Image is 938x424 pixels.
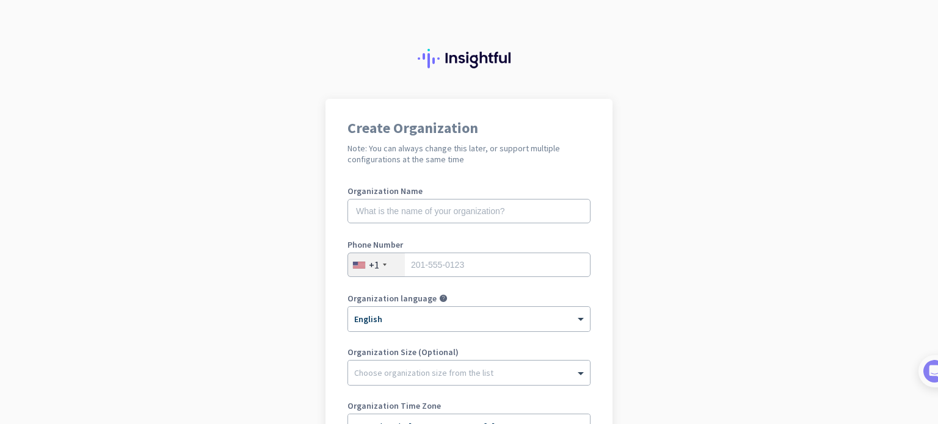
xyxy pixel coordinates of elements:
[347,253,591,277] input: 201-555-0123
[347,199,591,223] input: What is the name of your organization?
[347,294,437,303] label: Organization language
[439,294,448,303] i: help
[347,121,591,135] h1: Create Organization
[347,143,591,165] h2: Note: You can always change this later, or support multiple configurations at the same time
[347,240,591,249] label: Phone Number
[418,49,520,68] img: Insightful
[347,348,591,356] label: Organization Size (Optional)
[347,187,591,195] label: Organization Name
[347,401,591,410] label: Organization Time Zone
[369,259,379,271] div: +1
